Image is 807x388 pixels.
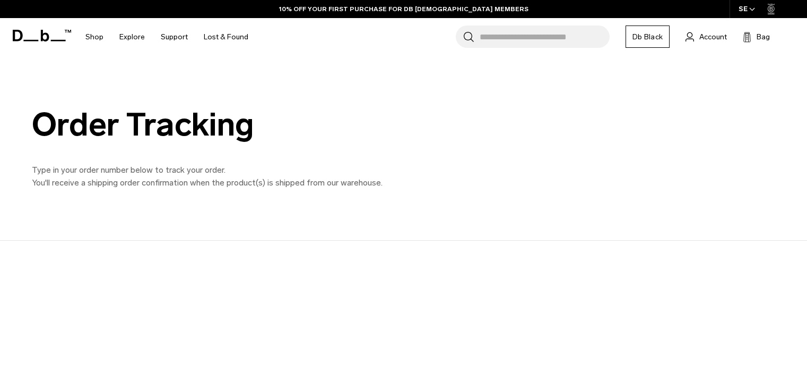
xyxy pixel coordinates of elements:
a: Explore [119,18,145,56]
span: Account [699,31,727,43]
a: Db Black [626,26,670,48]
div: Order Tracking [32,107,509,142]
a: Support [161,18,188,56]
a: Lost & Found [204,18,248,56]
a: 10% OFF YOUR FIRST PURCHASE FOR DB [DEMOGRAPHIC_DATA] MEMBERS [279,4,528,14]
span: Bag [757,31,770,43]
a: Shop [85,18,103,56]
p: Type in your order number below to track your order. You'll receive a shipping order confirmation... [32,164,509,189]
a: Account [685,30,727,43]
button: Bag [743,30,770,43]
nav: Main Navigation [77,18,256,56]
